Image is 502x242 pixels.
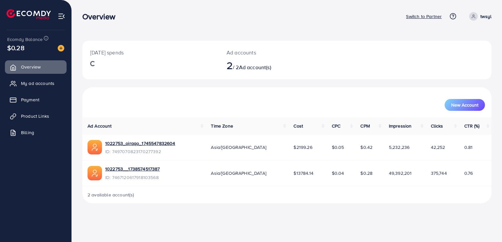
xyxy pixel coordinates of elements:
a: 1022753_oiraqo_1745547832604 [105,140,175,147]
h2: / 2 [227,59,313,71]
span: $0.28 [360,170,372,176]
span: $2199.26 [293,144,312,151]
a: Billing [5,126,67,139]
span: 5,232,236 [389,144,410,151]
h3: Overview [82,12,121,21]
span: ID: 7497070823170277392 [105,148,175,155]
span: $0.42 [360,144,372,151]
span: CPC [332,123,340,129]
span: $0.28 [7,43,25,52]
a: Payment [5,93,67,106]
p: [DATE] spends [90,49,211,56]
p: Switch to Partner [406,12,442,20]
span: 42,252 [431,144,445,151]
span: $0.04 [332,170,344,176]
span: 0.76 [464,170,473,176]
img: ic-ads-acc.e4c84228.svg [88,166,102,180]
span: Ad Account [88,123,112,129]
span: Payment [21,96,39,103]
span: Overview [21,64,41,70]
a: Overview [5,60,67,73]
span: Clicks [431,123,443,129]
img: logo [7,9,51,19]
button: New Account [445,99,485,111]
span: Asia/[GEOGRAPHIC_DATA] [211,170,266,176]
span: CPM [360,123,370,129]
span: Product Links [21,113,49,119]
a: My ad accounts [5,77,67,90]
span: ID: 7467120617918103568 [105,174,160,181]
span: Ad account(s) [239,64,271,71]
span: Time Zone [211,123,233,129]
a: Product Links [5,110,67,123]
span: My ad accounts [21,80,54,87]
span: New Account [451,103,478,107]
span: 375,744 [431,170,447,176]
a: 1022753__1738574517387 [105,166,160,172]
span: CTR (%) [464,123,480,129]
img: image [58,45,64,51]
span: 2 [227,58,233,73]
img: menu [58,12,65,20]
span: Asia/[GEOGRAPHIC_DATA] [211,144,266,151]
p: twsyl [480,12,492,20]
a: twsyl [467,12,492,21]
span: $0.05 [332,144,344,151]
span: Ecomdy Balance [7,36,43,43]
span: 49,392,201 [389,170,412,176]
span: Cost [293,123,303,129]
p: Ad accounts [227,49,313,56]
img: ic-ads-acc.e4c84228.svg [88,140,102,154]
span: Impression [389,123,412,129]
span: 0.81 [464,144,473,151]
span: $13784.14 [293,170,313,176]
span: Billing [21,129,34,136]
span: 2 available account(s) [88,192,134,198]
